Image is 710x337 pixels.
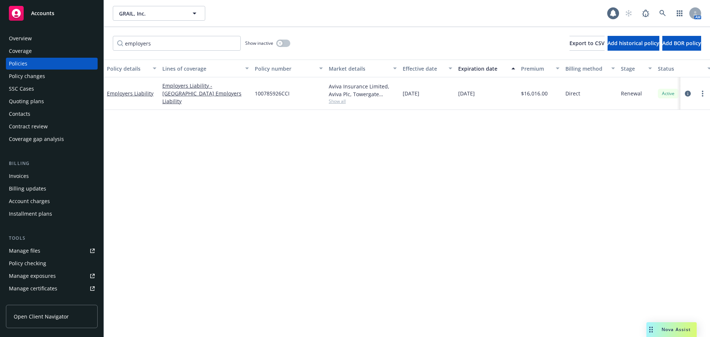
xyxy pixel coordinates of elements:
[9,283,57,294] div: Manage certificates
[104,60,159,77] button: Policy details
[107,90,153,97] a: Employers Liability
[403,90,419,97] span: [DATE]
[329,98,397,104] span: Show all
[9,183,46,195] div: Billing updates
[698,89,707,98] a: more
[646,322,697,337] button: Nova Assist
[565,90,580,97] span: Direct
[9,133,64,145] div: Coverage gap analysis
[329,65,389,73] div: Market details
[400,60,455,77] button: Effective date
[661,90,676,97] span: Active
[9,95,44,107] div: Quoting plans
[9,295,46,307] div: Manage claims
[6,83,98,95] a: SSC Cases
[621,65,644,73] div: Stage
[9,83,34,95] div: SSC Cases
[6,70,98,82] a: Policy changes
[6,160,98,167] div: Billing
[9,121,48,132] div: Contract review
[9,270,56,282] div: Manage exposures
[455,60,518,77] button: Expiration date
[6,257,98,269] a: Policy checking
[621,90,642,97] span: Renewal
[113,36,241,51] input: Filter by keyword...
[9,45,32,57] div: Coverage
[618,60,655,77] button: Stage
[113,6,205,21] button: GRAIL, Inc.
[6,235,98,242] div: Tools
[9,33,32,44] div: Overview
[9,257,46,269] div: Policy checking
[6,195,98,207] a: Account charges
[6,295,98,307] a: Manage claims
[662,40,701,47] span: Add BOR policy
[638,6,653,21] a: Report a Bug
[6,270,98,282] a: Manage exposures
[565,65,607,73] div: Billing method
[683,89,692,98] a: circleInformation
[521,65,551,73] div: Premium
[9,108,30,120] div: Contacts
[646,322,656,337] div: Drag to move
[9,170,29,182] div: Invoices
[326,60,400,77] button: Market details
[6,3,98,24] a: Accounts
[9,245,40,257] div: Manage files
[521,90,548,97] span: $16,016.00
[6,45,98,57] a: Coverage
[6,133,98,145] a: Coverage gap analysis
[6,33,98,44] a: Overview
[6,58,98,70] a: Policies
[9,58,27,70] div: Policies
[621,6,636,21] a: Start snowing
[655,6,670,21] a: Search
[6,283,98,294] a: Manage certificates
[6,208,98,220] a: Installment plans
[9,208,52,220] div: Installment plans
[662,36,701,51] button: Add BOR policy
[569,36,605,51] button: Export to CSV
[672,6,687,21] a: Switch app
[6,245,98,257] a: Manage files
[255,90,290,97] span: 100785926CCI
[658,65,703,73] div: Status
[6,170,98,182] a: Invoices
[518,60,562,77] button: Premium
[245,40,273,46] span: Show inactive
[162,82,249,105] a: Employers Liability - [GEOGRAPHIC_DATA] Employers Liability
[119,10,183,17] span: GRAIL, Inc.
[458,65,507,73] div: Expiration date
[159,60,252,77] button: Lines of coverage
[162,65,241,73] div: Lines of coverage
[6,108,98,120] a: Contacts
[107,65,148,73] div: Policy details
[403,65,444,73] div: Effective date
[9,70,45,82] div: Policy changes
[9,195,50,207] div: Account charges
[255,65,315,73] div: Policy number
[6,121,98,132] a: Contract review
[14,313,69,320] span: Open Client Navigator
[458,90,475,97] span: [DATE]
[569,40,605,47] span: Export to CSV
[31,10,54,16] span: Accounts
[252,60,326,77] button: Policy number
[6,183,98,195] a: Billing updates
[562,60,618,77] button: Billing method
[608,36,659,51] button: Add historical policy
[608,40,659,47] span: Add historical policy
[662,326,691,333] span: Nova Assist
[6,95,98,107] a: Quoting plans
[329,82,397,98] div: Aviva Insurance Limited, Aviva Plc, Towergate Insurance Brokers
